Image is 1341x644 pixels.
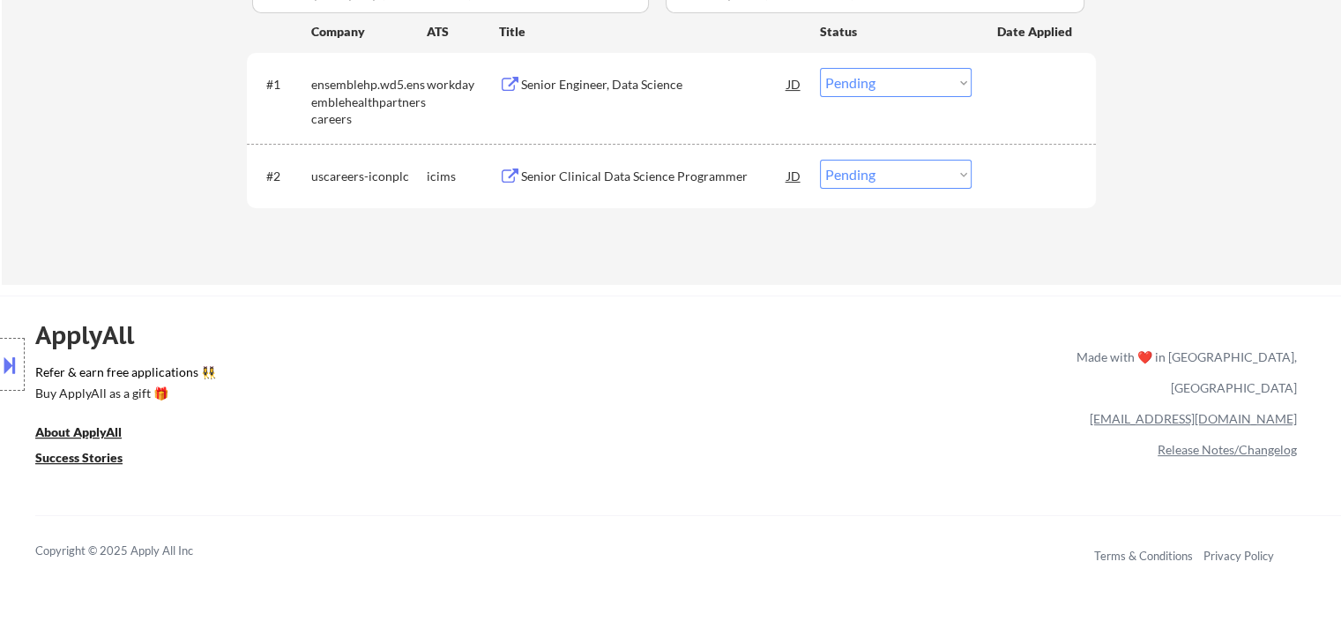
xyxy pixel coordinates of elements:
div: JD [786,68,803,100]
a: Refer & earn free applications 👯‍♀️ [35,366,708,385]
div: ensemblehp.wd5.ensemblehealthpartnerscareers [311,76,427,128]
a: Release Notes/Changelog [1158,442,1297,457]
div: uscareers-iconplc [311,168,427,185]
div: #1 [266,76,297,94]
div: workday [427,76,499,94]
a: Privacy Policy [1203,549,1274,563]
a: Terms & Conditions [1094,549,1193,563]
div: Company [311,23,427,41]
div: Status [820,15,972,47]
div: JD [786,160,803,191]
div: Made with ❤️ in [GEOGRAPHIC_DATA], [GEOGRAPHIC_DATA] [1069,341,1297,403]
div: icims [427,168,499,185]
div: ATS [427,23,499,41]
a: [EMAIL_ADDRESS][DOMAIN_NAME] [1090,411,1297,426]
div: Title [499,23,803,41]
div: Date Applied [997,23,1075,41]
div: Senior Engineer, Data Science [521,76,787,94]
div: Senior Clinical Data Science Programmer [521,168,787,185]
